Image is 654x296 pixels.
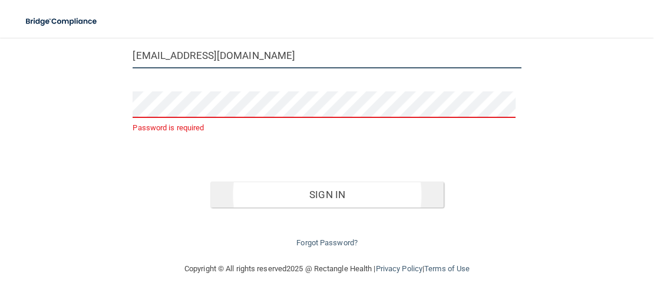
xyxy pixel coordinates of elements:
[450,218,640,265] iframe: Drift Widget Chat Controller
[133,42,521,68] input: Email
[424,264,470,273] a: Terms of Use
[112,250,542,288] div: Copyright © All rights reserved 2025 @ Rectangle Health | |
[210,182,444,208] button: Sign In
[18,9,106,34] img: bridge_compliance_login_screen.278c3ca4.svg
[133,121,521,135] p: Password is required
[375,264,422,273] a: Privacy Policy
[296,238,358,247] a: Forgot Password?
